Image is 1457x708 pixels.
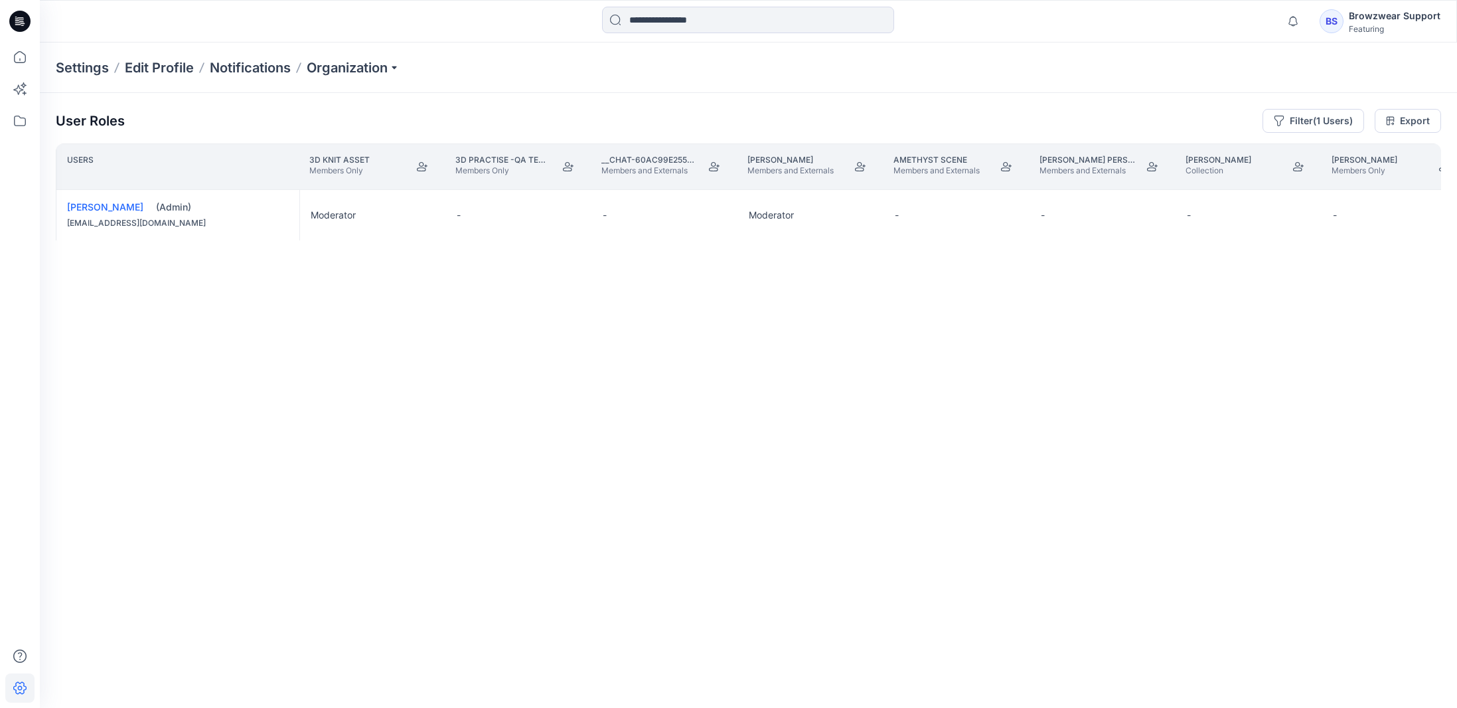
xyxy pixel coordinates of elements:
[1349,8,1440,24] div: Browzwear Support
[1432,155,1456,179] button: Join
[56,58,109,77] p: Settings
[67,201,143,213] a: [PERSON_NAME]
[1039,165,1135,176] p: Members and Externals
[702,155,726,179] button: Join
[125,58,194,77] a: Edit Profile
[309,165,370,176] p: Members Only
[455,165,551,176] p: Members Only
[747,165,834,176] p: Members and Externals
[156,201,289,214] div: (Admin)
[893,155,980,165] p: Amethyst Scene
[67,217,289,230] div: [EMAIL_ADDRESS][DOMAIN_NAME]
[1332,165,1397,176] p: Members Only
[1039,155,1135,165] p: [PERSON_NAME] Personal Zone
[1320,9,1343,33] div: BS
[309,155,370,165] p: 3D Knit asset
[747,155,834,165] p: [PERSON_NAME]
[1263,109,1364,133] button: Filter(1 Users)
[895,209,899,222] p: -
[1041,209,1045,222] p: -
[603,209,607,222] p: -
[601,155,697,165] p: __chat-60ac99e2553cccd6a4640685-60e2a7528f216c34d6bac4bd
[556,155,580,179] button: Join
[1332,155,1397,165] p: [PERSON_NAME]
[210,58,291,77] a: Notifications
[56,113,125,129] p: User Roles
[457,209,461,222] p: -
[1286,155,1310,179] button: Join
[410,155,434,179] button: Join
[1349,24,1440,34] div: Featuring
[893,165,980,176] p: Members and Externals
[1333,209,1337,222] p: -
[848,155,872,179] button: Join
[994,155,1018,179] button: Join
[1186,155,1251,165] p: [PERSON_NAME]
[455,155,551,165] p: 3D practise -QA team
[601,165,697,176] p: Members and Externals
[311,209,356,222] p: Moderator
[1187,209,1191,222] p: -
[1186,165,1251,176] p: Collection
[1140,155,1164,179] button: Join
[749,209,794,222] p: Moderator
[1375,109,1441,133] a: Export
[67,155,94,179] p: Users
